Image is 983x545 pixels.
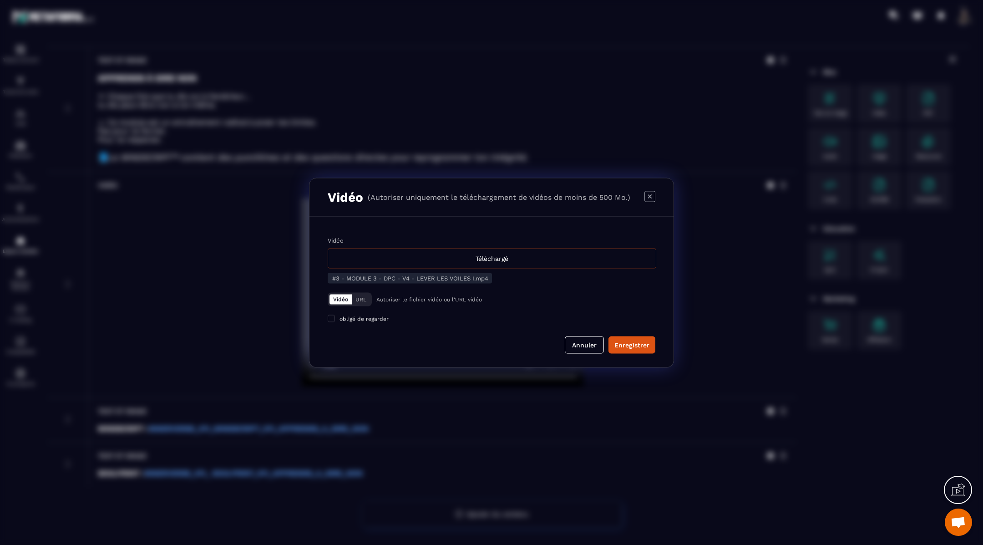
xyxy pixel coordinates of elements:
button: Enregistrer [608,336,655,353]
button: Vidéo [329,294,352,304]
a: Ouvrir le chat [945,509,972,536]
span: #3 - MODULE 3 - DPC - V4 - LEVER LES VOILES I.mp4 [332,275,488,281]
div: Enregistrer [614,340,649,349]
p: Autoriser le fichier vidéo ou l'URL vidéo [376,296,482,302]
p: (Autoriser uniquement le téléchargement de vidéos de moins de 500 Mo.) [368,193,630,201]
label: Vidéo [328,237,344,244]
span: obligé de regarder [339,316,389,322]
button: Annuler [565,336,604,353]
div: Téléchargé [328,248,656,268]
h3: Vidéo [328,189,363,204]
button: URL [352,294,370,304]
